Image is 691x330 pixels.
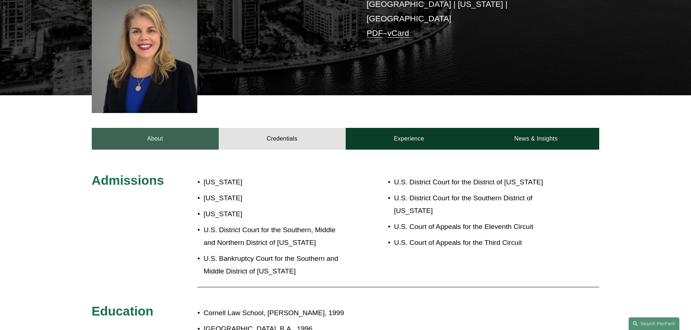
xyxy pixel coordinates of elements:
a: PDF [367,29,383,38]
p: [US_STATE] [203,192,345,205]
p: [US_STATE] [203,176,345,189]
a: Experience [346,128,473,150]
p: U.S. Court of Appeals for the Eleventh Circuit [394,221,557,233]
p: Cornell Law School, [PERSON_NAME], 1999 [203,307,536,319]
p: U.S. Bankruptcy Court for the Southern and Middle District of [US_STATE] [203,252,345,277]
a: About [92,128,219,150]
p: U.S. District Court for the Southern District of [US_STATE] [394,192,557,217]
p: U.S. District Court for the Southern, Middle and Northern District of [US_STATE] [203,224,345,249]
a: Search this site [629,317,679,330]
span: Admissions [92,173,164,187]
p: [US_STATE] [203,208,345,221]
a: vCard [387,29,409,38]
p: U.S. District Court for the District of [US_STATE] [394,176,557,189]
a: News & Insights [472,128,599,150]
span: Education [92,304,153,318]
a: Credentials [219,128,346,150]
p: U.S. Court of Appeals for the Third Circuit [394,237,557,249]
